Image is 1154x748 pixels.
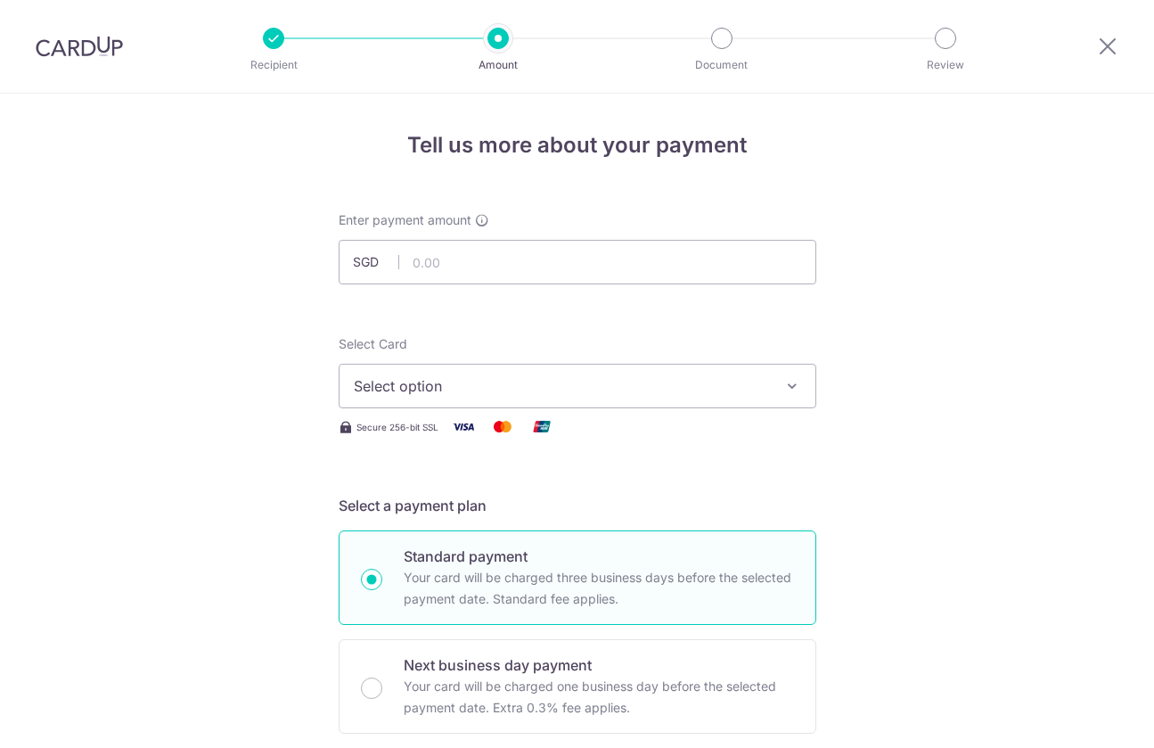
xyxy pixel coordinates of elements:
p: Review [880,56,1011,74]
img: Mastercard [485,415,520,438]
img: CardUp [36,36,123,57]
p: Next business day payment [404,654,794,676]
p: Recipient [208,56,340,74]
span: translation missing: en.payables.payment_networks.credit_card.summary.labels.select_card [339,336,407,351]
img: Union Pay [524,415,560,438]
span: Secure 256-bit SSL [356,420,438,434]
p: Your card will be charged one business day before the selected payment date. Extra 0.3% fee applies. [404,676,794,719]
img: Visa [446,415,481,438]
p: Amount [432,56,564,74]
span: SGD [353,253,399,271]
span: Select option [354,375,769,397]
h4: Tell us more about your payment [339,129,816,161]
button: Select option [339,364,816,408]
iframe: Opens a widget where you can find more information [1039,695,1136,739]
span: Enter payment amount [339,211,471,229]
p: Your card will be charged three business days before the selected payment date. Standard fee appl... [404,567,794,610]
p: Document [656,56,788,74]
input: 0.00 [339,240,816,284]
p: Standard payment [404,546,794,567]
h5: Select a payment plan [339,495,816,516]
